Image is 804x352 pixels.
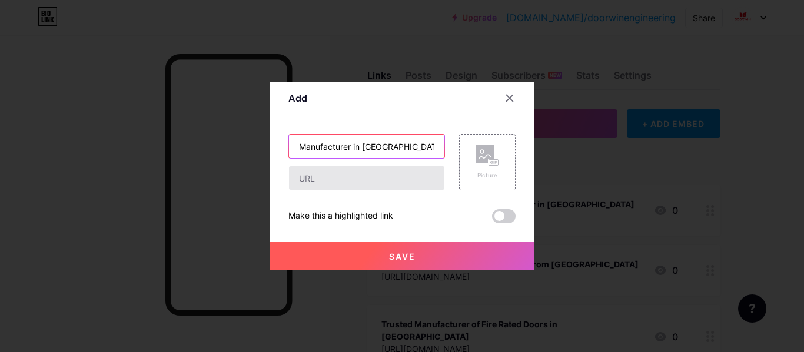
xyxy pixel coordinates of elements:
[289,135,444,158] input: Title
[476,171,499,180] div: Picture
[270,242,534,270] button: Save
[288,91,307,105] div: Add
[389,252,416,262] span: Save
[289,166,444,190] input: URL
[288,209,393,223] div: Make this a highlighted link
